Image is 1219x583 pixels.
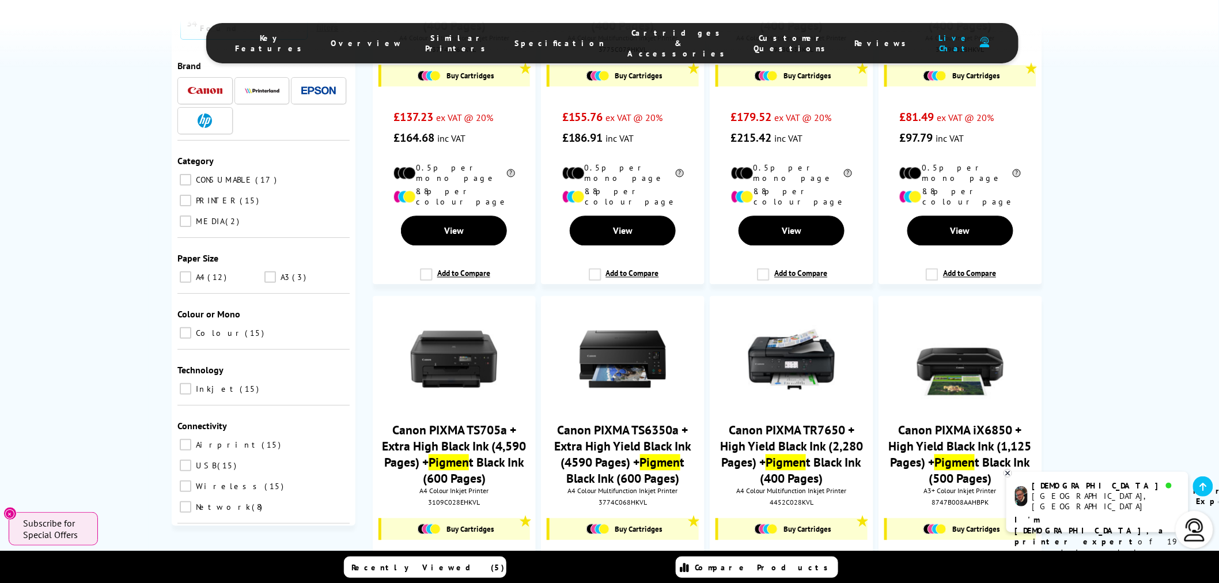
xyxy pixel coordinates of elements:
[278,271,291,282] span: A3
[351,562,505,573] span: Recently Viewed (5)
[378,487,530,495] span: A4 Colour Inkjet Printer
[715,487,867,495] span: A4 Colour Multifunction Inkjet Printer
[411,316,497,403] img: Canon-TS705-Front-Small.jpg
[262,439,283,449] span: 15
[766,455,806,471] mark: Pigmen
[676,556,838,578] a: Compare Products
[381,498,527,507] div: 3109C028EHKVL
[562,187,684,207] li: 8.8p per colour page
[562,131,603,146] span: £186.91
[720,422,863,487] a: Canon PIXMA TR7650 + High Yield Black Ink (2,280 Pages) +Pigment Black Ink (400 Pages)
[615,525,662,535] span: Buy Cartridges
[952,71,1000,81] span: Buy Cartridges
[615,71,662,81] span: Buy Cartridges
[917,316,1004,403] img: canon-ix6850-front-small.jpg
[429,455,469,471] mark: Pigmen
[695,562,834,573] span: Compare Products
[907,216,1013,246] a: View
[893,524,1030,535] a: Buy Cartridges
[235,33,308,54] span: Key Features
[207,271,229,282] span: 12
[292,271,309,282] span: 3
[255,174,279,184] span: 17
[177,252,218,263] span: Paper Size
[899,110,934,125] span: £81.49
[193,501,251,512] span: Network
[180,459,191,471] input: USB 15
[589,268,659,290] label: Add to Compare
[1183,518,1206,542] img: user-headset-light.svg
[783,71,831,81] span: Buy Cartridges
[252,501,265,512] span: 8
[180,271,191,282] input: A4 12
[188,86,222,94] img: Canon
[854,38,912,48] span: Reviews
[245,87,279,93] img: Printerland
[775,112,832,124] span: ex VAT @ 20%
[887,498,1033,507] div: 8747B008AAHBPK
[1032,480,1179,491] div: [DEMOGRAPHIC_DATA]
[754,33,831,54] span: Customer Questions
[951,225,970,237] span: View
[562,163,684,184] li: 0.5p per mono page
[889,422,1032,487] a: Canon PIXMA iX6850 + High Yield Black Ink (1,125 Pages) +Pigment Black Ink (500 Pages)
[425,33,491,54] span: Similar Printers
[180,194,191,206] input: PRINTER 15
[217,460,239,470] span: 15
[180,173,191,185] input: CONSUMABLE 17
[586,524,609,535] img: Cartridges
[547,487,698,495] span: A4 Colour Multifunction Inkjet Printer
[418,524,441,535] img: Cartridges
[393,163,515,184] li: 0.5p per mono page
[180,383,191,394] input: Inkjet 15
[401,216,507,246] a: View
[935,33,974,54] span: Live Chat
[606,133,634,145] span: inc VAT
[180,215,191,226] input: MEDIA 2
[387,71,524,81] a: Buy Cartridges
[193,480,263,491] span: Wireless
[1015,486,1028,506] img: chris-livechat.png
[382,422,526,487] a: Canon PIXMA TS705a + Extra High Black Ink (4,590 Pages) +Pigment Black Ink (600 Pages)
[193,327,244,338] span: Colour
[193,195,238,205] span: PRINTER
[301,86,336,94] img: Epson
[437,133,465,145] span: inc VAT
[893,71,1030,81] a: Buy Cartridges
[446,71,494,81] span: Buy Cartridges
[755,524,778,535] img: Cartridges
[331,38,402,48] span: Overview
[554,422,691,487] a: Canon PIXMA TS6350a + Extra High Yield Black Ink (4590 Pages) +Pigment Black Ink (600 Pages)
[613,225,633,237] span: View
[180,501,191,512] input: Network 8
[193,383,238,393] span: Inkjet
[1015,514,1180,580] p: of 19 years! I can help you choose the right product
[627,28,730,59] span: Cartridges & Accessories
[264,480,286,491] span: 15
[923,524,947,535] img: Cartridges
[731,110,772,125] span: £179.52
[245,327,267,338] span: 15
[444,225,464,237] span: View
[1032,491,1179,512] div: [GEOGRAPHIC_DATA], [GEOGRAPHIC_DATA]
[177,419,227,431] span: Connectivity
[550,498,695,507] div: 3774C068HKVL
[570,216,676,246] a: View
[724,71,861,81] a: Buy Cartridges
[755,71,778,81] img: Cartridges
[1015,514,1167,547] b: I'm [DEMOGRAPHIC_DATA], a printer expert
[264,271,276,282] input: A3 3
[606,112,663,124] span: ex VAT @ 20%
[393,110,433,125] span: £137.23
[936,133,964,145] span: inc VAT
[193,215,224,226] span: MEDIA
[555,71,692,81] a: Buy Cartridges
[757,268,827,290] label: Add to Compare
[586,71,609,81] img: Cartridges
[3,507,17,520] button: Close
[193,460,216,470] span: USB
[418,71,441,81] img: Cartridges
[731,187,853,207] li: 8.8p per colour page
[782,225,801,237] span: View
[514,38,604,48] span: Specification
